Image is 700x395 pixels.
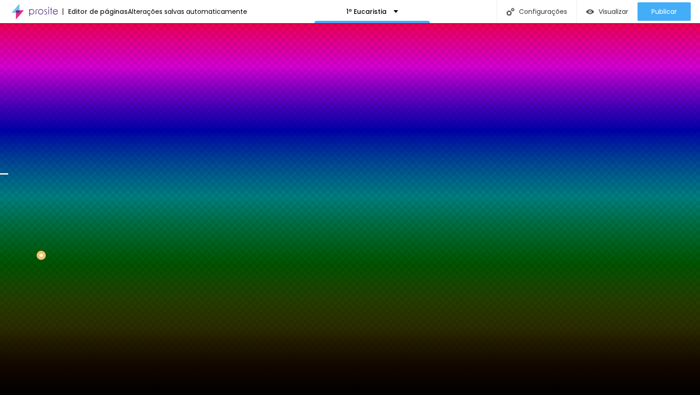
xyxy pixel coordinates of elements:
div: Editor de páginas [62,8,128,15]
img: view-1.svg [586,8,594,16]
p: 1ª Eucaristia [346,8,387,15]
span: Visualizar [599,8,628,15]
button: Publicar [637,2,691,21]
div: Alterações salvas automaticamente [128,8,247,15]
span: Publicar [651,8,677,15]
img: Icone [506,8,514,16]
button: Visualizar [577,2,637,21]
